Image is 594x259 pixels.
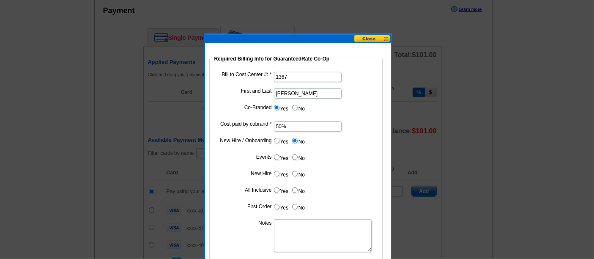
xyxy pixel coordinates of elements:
[273,202,289,212] label: Yes
[291,136,305,146] label: No
[291,152,305,162] label: No
[216,153,272,161] label: Events
[292,105,298,110] input: No
[292,154,298,160] input: No
[216,87,272,95] label: First and Last
[273,169,289,179] label: Yes
[274,105,279,110] input: Yes
[216,219,272,227] label: Notes
[273,152,289,162] label: Yes
[216,170,272,177] label: New Hire
[291,103,305,113] label: No
[292,138,298,143] input: No
[216,104,272,111] label: Co-Branded
[291,185,305,195] label: No
[273,103,289,113] label: Yes
[214,55,331,63] legend: Required Billing Info for GuaranteedRate Co-Op
[292,171,298,176] input: No
[291,169,305,179] label: No
[274,171,279,176] input: Yes
[273,136,289,146] label: Yes
[274,138,279,143] input: Yes
[216,71,272,78] label: Bill to Cost Center #:
[216,186,272,194] label: All Inclusive
[274,204,279,209] input: Yes
[274,154,279,160] input: Yes
[273,185,289,195] label: Yes
[292,204,298,209] input: No
[216,137,272,144] label: New Hire / Onboarding
[292,187,298,193] input: No
[274,187,279,193] input: Yes
[291,202,305,212] label: No
[216,203,272,210] label: First Order
[216,120,272,128] label: Cost paid by cobrand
